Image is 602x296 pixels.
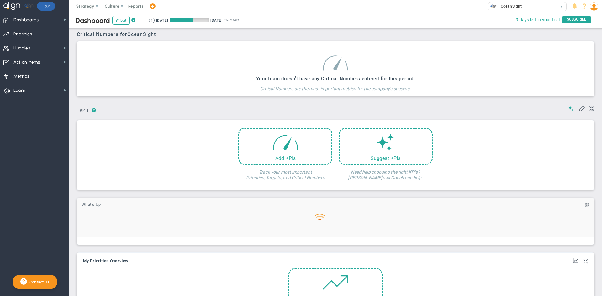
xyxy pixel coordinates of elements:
[557,2,566,11] span: select
[27,280,50,284] span: Contact Us
[590,2,598,11] img: 204803.Person.photo
[490,2,498,10] img: 32760.Company.photo
[224,18,239,23] span: (Current)
[105,4,119,8] span: Culture
[149,18,155,23] button: Go to previous period
[516,16,561,24] span: 9 days left in your trial.
[339,165,433,180] h4: Need help choosing the right KPIs? [PERSON_NAME]'s AI Coach can help.
[77,105,92,115] span: KPIs
[13,42,30,55] span: Huddles
[256,76,415,81] h3: Your team doesn't have any Critical Numbers entered for this period.
[13,13,39,27] span: Dashboards
[77,105,92,116] button: KPIs
[75,16,110,25] span: Dashboard
[340,155,432,161] div: Suggest KPIs
[13,84,25,97] span: Learn
[579,105,585,111] span: Edit My KPIs
[13,28,32,41] span: Priorities
[170,18,209,22] div: Period Progress: 59% Day 53 of 89 with 36 remaining.
[256,81,415,91] h4: Critical Numbers are the most important metrics for the company's success.
[568,105,574,111] span: Suggestions (AI Feature)
[13,70,29,83] span: Metrics
[13,56,40,69] span: Action Items
[238,165,332,180] h4: Track your most important Priorities, Targets, and Critical Numbers
[127,31,156,37] span: OceanSight
[156,18,168,23] div: [DATE]
[562,16,591,23] span: SUBSCRIBE
[498,2,522,10] span: OceanSight
[76,4,94,8] span: Strategy
[239,155,331,161] div: Add KPIs
[210,18,222,23] div: [DATE]
[112,16,130,25] button: Edit
[77,31,157,37] span: Critical Numbers for
[83,259,129,264] button: My Priorities Overview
